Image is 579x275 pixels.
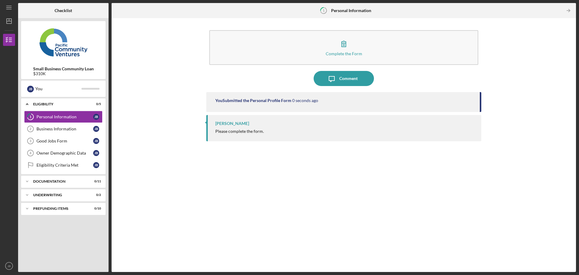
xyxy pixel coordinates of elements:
[55,8,72,13] b: Checklist
[90,207,101,210] div: 0 / 10
[215,98,291,103] div: You Submitted the Personal Profile Form
[36,114,93,119] div: Personal Information
[292,98,318,103] time: 2025-08-22 21:47
[33,193,86,197] div: Underwriting
[30,151,32,155] tspan: 4
[36,139,93,143] div: Good Jobs Form
[314,71,374,86] button: Comment
[33,180,86,183] div: Documentation
[30,139,31,143] tspan: 3
[33,66,94,71] b: Small Business Community Loan
[3,260,15,272] button: JB
[21,24,106,60] img: Product logo
[30,115,31,119] tspan: 1
[30,127,31,131] tspan: 2
[7,264,11,268] text: JB
[24,111,103,123] a: 1Personal InformationJB
[339,71,358,86] div: Comment
[331,8,371,13] b: Personal Information
[90,193,101,197] div: 0 / 2
[93,126,99,132] div: J B
[33,102,86,106] div: Eligibility
[33,207,86,210] div: Prefunding Items
[24,159,103,171] a: Eligibility Criteria MetJB
[93,162,99,168] div: J B
[90,102,101,106] div: 0 / 5
[90,180,101,183] div: 0 / 11
[36,126,93,131] div: Business Information
[36,163,93,168] div: Eligibility Criteria Met
[24,147,103,159] a: 4Owner Demographic DataJB
[27,86,34,92] div: J B
[323,8,324,12] tspan: 1
[93,150,99,156] div: J B
[36,151,93,155] div: Owner Demographic Data
[24,123,103,135] a: 2Business InformationJB
[33,71,94,76] div: $310K
[215,129,264,134] div: Please complete the form.
[35,84,81,94] div: You
[326,51,362,56] div: Complete the Form
[93,138,99,144] div: J B
[209,30,478,65] button: Complete the Form
[24,135,103,147] a: 3Good Jobs FormJB
[93,114,99,120] div: J B
[215,121,249,126] div: [PERSON_NAME]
